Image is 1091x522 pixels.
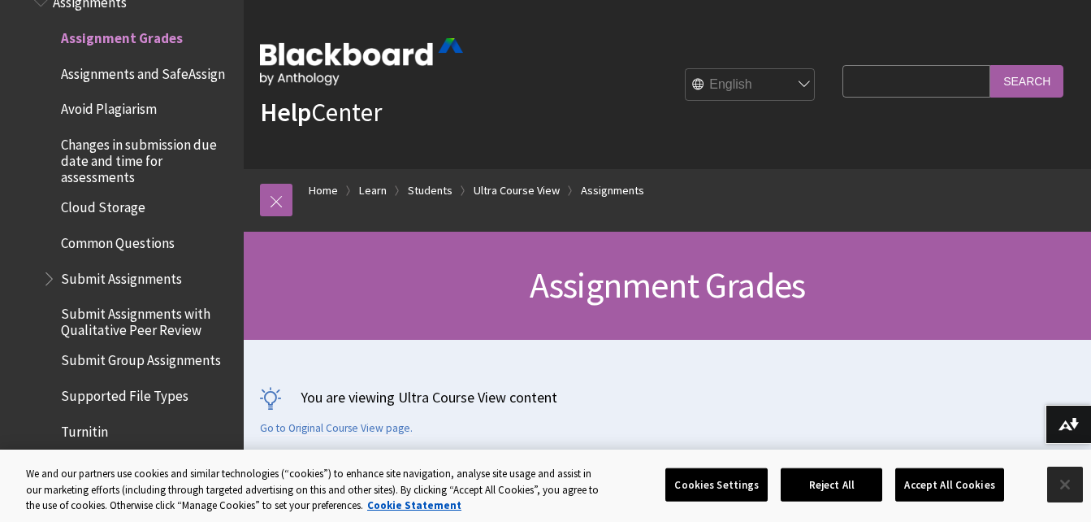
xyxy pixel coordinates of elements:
span: Assignments and SafeAssign [61,60,225,82]
span: Submit Group Assignments [61,347,221,369]
a: Ultra Course View [474,181,560,201]
a: Students [408,181,452,201]
a: Home [309,181,338,201]
img: Blackboard by Anthology [260,38,463,85]
span: Assignment Grades [61,24,183,46]
a: HelpCenter [260,96,382,128]
a: Go to Original Course View page. [260,421,413,436]
span: Changes in submission due date and time for assessments [61,131,232,185]
a: Assignments [581,181,644,201]
span: Turnitin [61,418,108,440]
span: Submit Assignments [61,265,182,287]
div: We and our partners use cookies and similar technologies (“cookies”) to enhance site navigation, ... [26,466,600,514]
button: Cookies Settings [665,468,768,502]
input: Search [990,65,1063,97]
p: You are viewing Ultra Course View content [260,387,1075,407]
button: Accept All Cookies [895,468,1003,502]
span: Common Questions [61,229,175,251]
button: Close [1047,467,1083,502]
span: Submit Assignments with Qualitative Peer Review [61,300,232,338]
strong: Help [260,96,311,128]
span: Supported File Types [61,382,188,404]
select: Site Language Selector [686,69,816,102]
button: Reject All [781,468,882,502]
a: Learn [359,181,387,201]
a: More information about your privacy, opens in a new tab [367,498,461,512]
span: Assignment Grades [530,263,805,307]
span: Cloud Storage [61,194,145,216]
span: Avoid Plagiarism [61,96,157,118]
